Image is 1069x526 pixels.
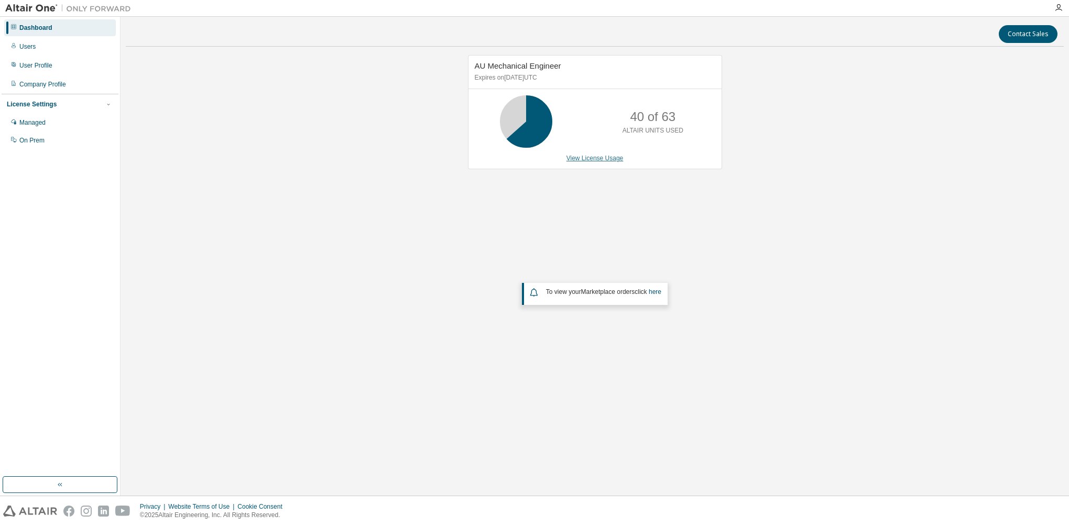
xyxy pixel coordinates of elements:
[475,73,713,82] p: Expires on [DATE] UTC
[98,506,109,517] img: linkedin.svg
[5,3,136,14] img: Altair One
[7,100,57,108] div: License Settings
[19,61,52,70] div: User Profile
[63,506,74,517] img: facebook.svg
[140,511,289,520] p: © 2025 Altair Engineering, Inc. All Rights Reserved.
[999,25,1057,43] button: Contact Sales
[19,118,46,127] div: Managed
[140,502,168,511] div: Privacy
[19,42,36,51] div: Users
[649,288,661,295] a: here
[581,288,635,295] em: Marketplace orders
[115,506,130,517] img: youtube.svg
[237,502,288,511] div: Cookie Consent
[81,506,92,517] img: instagram.svg
[19,24,52,32] div: Dashboard
[19,136,45,145] div: On Prem
[3,506,57,517] img: altair_logo.svg
[546,288,661,295] span: To view your click
[623,126,683,135] p: ALTAIR UNITS USED
[566,155,624,162] a: View License Usage
[168,502,237,511] div: Website Terms of Use
[19,80,66,89] div: Company Profile
[475,61,561,70] span: AU Mechanical Engineer
[630,108,675,126] p: 40 of 63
